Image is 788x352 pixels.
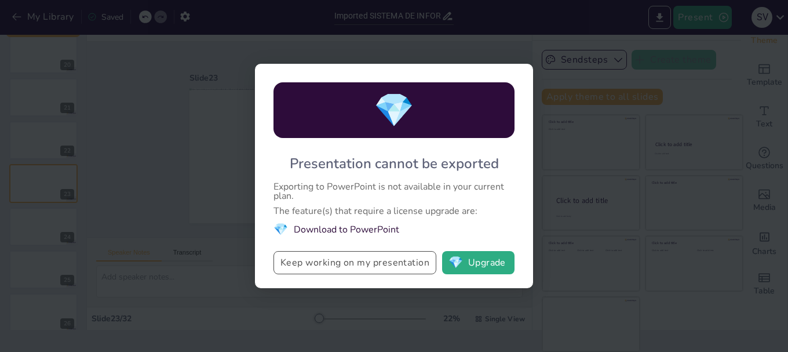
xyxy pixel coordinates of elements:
[290,154,499,173] div: Presentation cannot be exported
[442,251,515,274] button: diamondUpgrade
[448,257,463,268] span: diamond
[273,206,515,216] div: The feature(s) that require a license upgrade are:
[273,222,515,237] li: Download to PowerPoint
[273,251,436,274] button: Keep working on my presentation
[374,88,414,133] span: diamond
[273,222,288,237] span: diamond
[273,182,515,201] div: Exporting to PowerPoint is not available in your current plan.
